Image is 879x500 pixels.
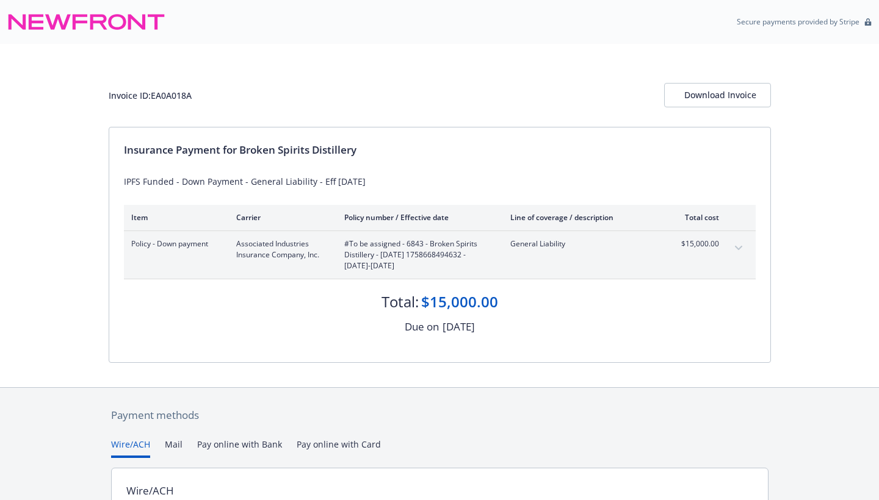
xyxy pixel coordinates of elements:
div: Insurance Payment for Broken Spirits Distillery [124,142,756,158]
span: General Liability [510,238,654,249]
button: expand content [729,238,748,258]
div: Download Invoice [684,84,751,107]
div: Line of coverage / description [510,212,654,223]
div: IPFS Funded - Down Payment - General Liability - Eff [DATE] [124,175,756,188]
div: $15,000.00 [421,291,498,312]
div: Payment methods [111,407,769,423]
div: Wire/ACH [126,483,174,499]
button: Mail [165,438,183,458]
span: Associated Industries Insurance Company, Inc. [236,238,325,260]
div: Item [131,212,217,223]
div: Carrier [236,212,325,223]
p: Secure payments provided by Stripe [737,16,859,27]
div: Total: [382,291,419,312]
div: [DATE] [443,319,475,335]
button: Pay online with Card [297,438,381,458]
button: Download Invoice [664,83,771,107]
span: Policy - Down payment [131,238,217,249]
div: Invoice ID: EA0A018A [109,89,192,102]
div: Policy number / Effective date [344,212,491,223]
button: Pay online with Bank [197,438,282,458]
div: Policy - Down paymentAssociated Industries Insurance Company, Inc.#To be assigned - 6843 - Broken... [124,231,756,279]
div: Due on [405,319,439,335]
div: Total cost [673,212,719,223]
span: $15,000.00 [673,238,719,249]
button: Wire/ACH [111,438,150,458]
span: #To be assigned - 6843 - Broken Spirits Distillery - [DATE] 1758668494632 - [DATE]-[DATE] [344,238,491,271]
